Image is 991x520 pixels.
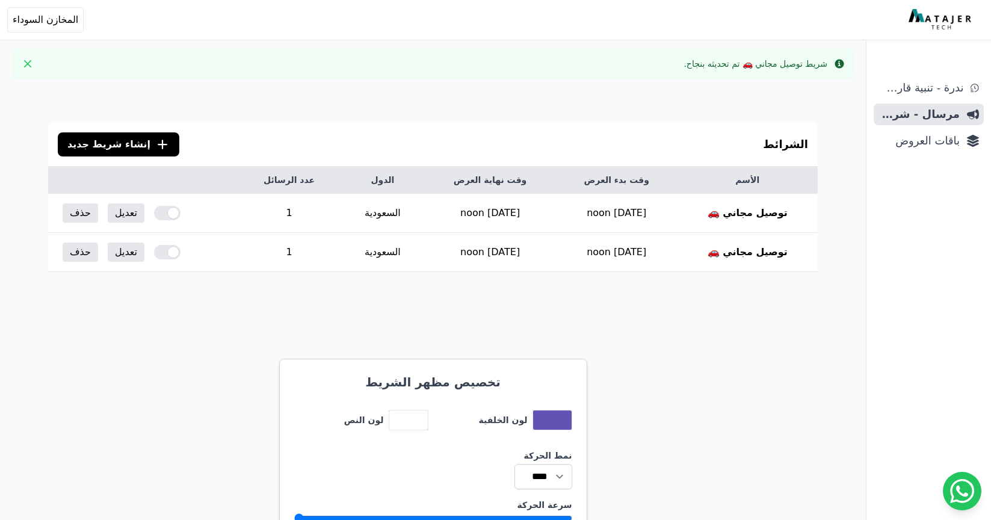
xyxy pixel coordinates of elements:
[678,167,818,194] th: الأسم
[909,9,974,31] img: MatajerTech Logo
[479,414,533,426] label: لون الخلفية
[294,450,572,462] label: نمط الحركة
[341,194,424,233] td: السعودية
[63,203,98,223] button: حذف
[18,54,37,73] button: Close
[424,167,555,194] th: وقت نهاية العرض
[294,499,572,511] label: سرعة الحركة
[389,410,428,430] button: toggle color picker dialog
[878,106,960,123] span: مرسال - شريط دعاية
[556,233,678,272] td: [DATE] noon
[678,194,818,233] th: توصيل مجاني 🚗
[763,136,808,153] h3: الشرائط
[341,233,424,272] td: السعودية
[424,194,555,233] td: [DATE] noon
[238,167,341,194] th: عدد الرسائل
[108,243,144,262] a: تعديل
[67,137,150,152] span: إنشاء شريط جديد
[678,233,818,272] th: توصيل مجاني 🚗
[878,132,960,149] span: باقات العروض
[63,243,98,262] button: حذف
[238,233,341,272] td: 1
[424,233,555,272] td: [DATE] noon
[533,410,572,430] button: toggle color picker dialog
[556,194,678,233] td: [DATE] noon
[341,167,424,194] th: الدول
[7,7,84,32] button: المخازن السوداء
[13,13,78,27] span: المخازن السوداء
[238,194,341,233] td: 1
[58,132,179,156] a: إنشاء شريط جديد
[344,414,389,426] label: لون النص
[294,374,572,391] h3: تخصيص مظهر الشريط
[684,58,827,70] div: شريط توصيل مجاني 🚗 تم تحديثه بنجاح.
[108,203,144,223] a: تعديل
[878,79,963,96] span: ندرة - تنبية قارب علي النفاذ
[556,167,678,194] th: وقت بدء العرض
